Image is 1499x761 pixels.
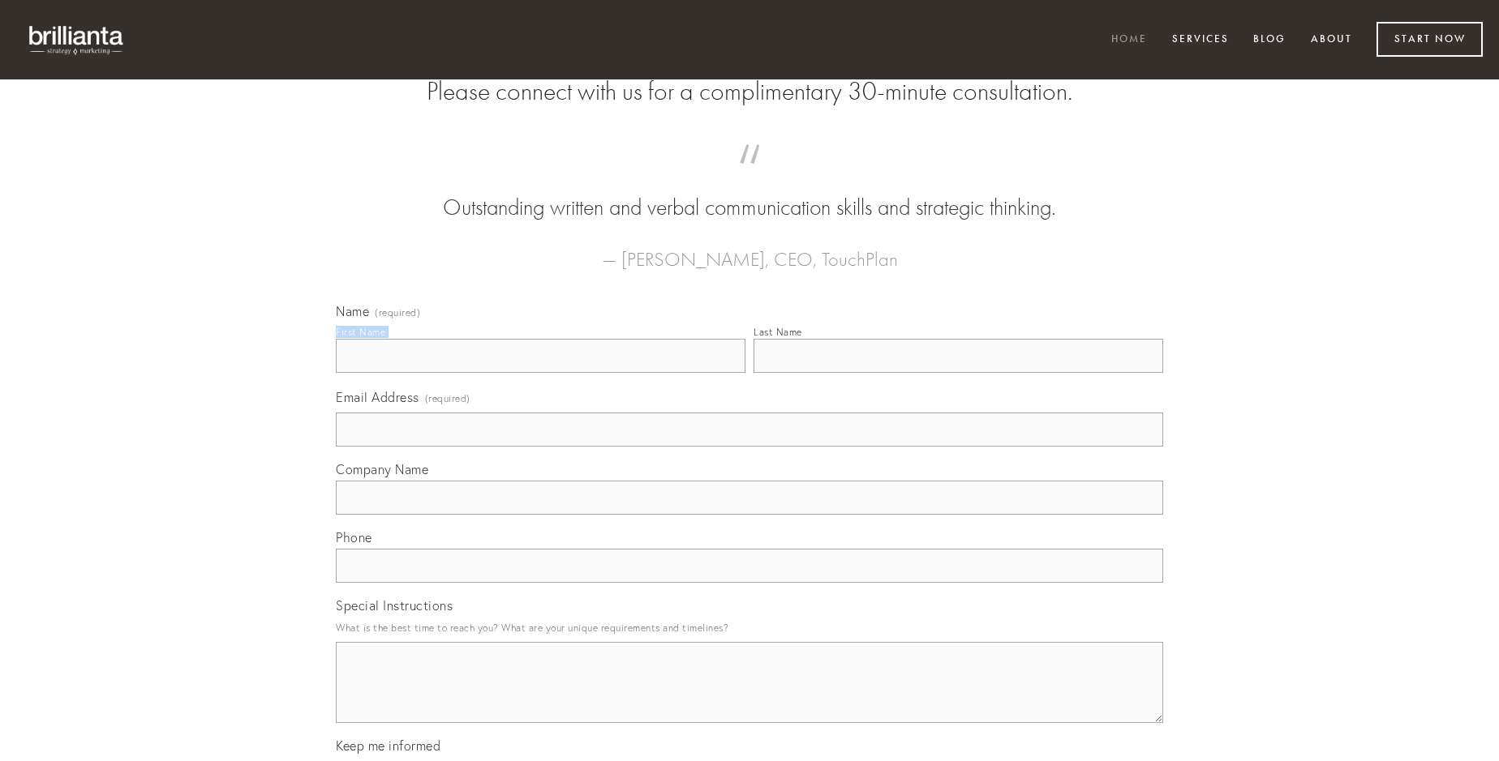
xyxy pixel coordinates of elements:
[336,529,372,545] span: Phone
[1162,27,1239,53] a: Services
[362,160,1137,224] blockquote: Outstanding written and verbal communication skills and strategic thinking.
[1243,27,1296,53] a: Blog
[1101,27,1158,53] a: Home
[1300,27,1363,53] a: About
[336,326,385,338] div: First Name
[754,326,802,338] div: Last Name
[336,303,369,319] span: Name
[336,737,440,754] span: Keep me informed
[336,617,1163,639] p: What is the best time to reach you? What are your unique requirements and timelines?
[16,16,138,63] img: brillianta - research, strategy, marketing
[1377,22,1483,57] a: Start Now
[336,76,1163,107] h2: Please connect with us for a complimentary 30-minute consultation.
[336,389,419,405] span: Email Address
[336,461,428,477] span: Company Name
[362,160,1137,192] span: “
[425,387,470,409] span: (required)
[362,224,1137,276] figcaption: — [PERSON_NAME], CEO, TouchPlan
[336,597,453,614] span: Special Instructions
[375,308,420,318] span: (required)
